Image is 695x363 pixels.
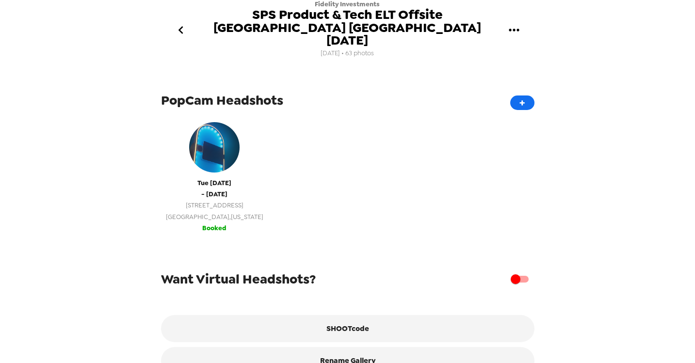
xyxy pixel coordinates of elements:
span: Booked [202,222,226,234]
span: [STREET_ADDRESS] [166,200,263,211]
img: popcam example [189,122,240,173]
span: [GEOGRAPHIC_DATA] , [US_STATE] [166,211,263,222]
button: gallery menu [499,14,530,46]
span: Want Virtual Headshots? [161,270,316,288]
span: SPS Product & Tech ELT Offsite [GEOGRAPHIC_DATA] [GEOGRAPHIC_DATA] [DATE] [196,8,499,47]
button: popcam exampleTue [DATE]- [DATE][STREET_ADDRESS][GEOGRAPHIC_DATA],[US_STATE]Booked [161,112,268,239]
span: PopCam Headshots [161,92,283,109]
span: [DATE] • 63 photos [321,47,374,60]
span: - [DATE] [201,189,227,200]
button: + [510,95,534,110]
button: SHOOTcode [161,315,534,342]
button: go back [165,14,196,46]
span: Tue [DATE] [197,177,231,189]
